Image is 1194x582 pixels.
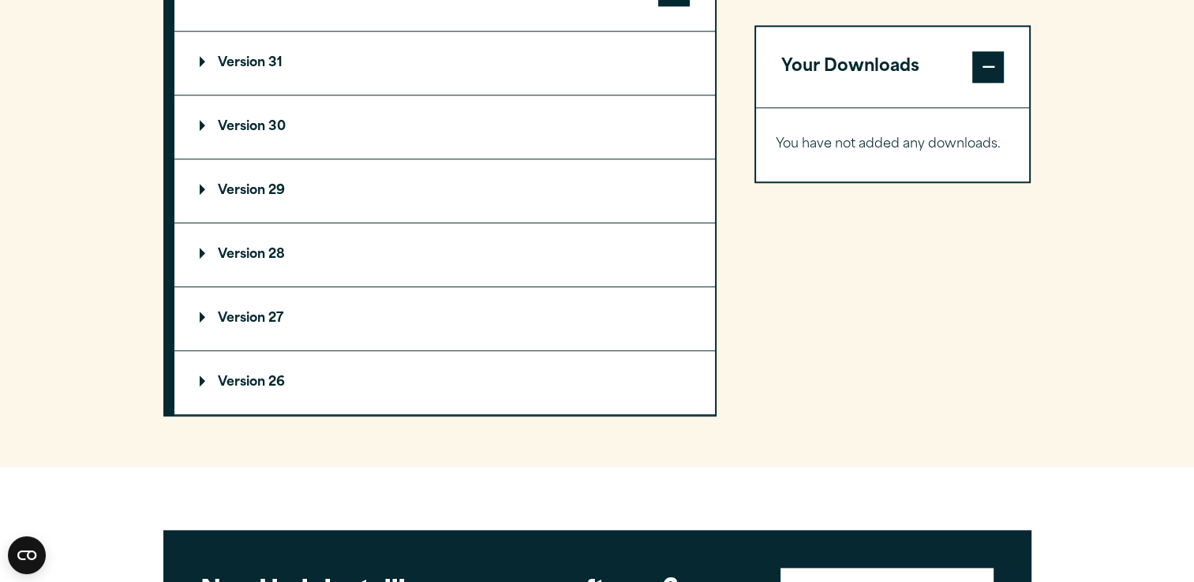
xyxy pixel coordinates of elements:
[200,185,285,197] p: Version 29
[200,312,283,325] p: Version 27
[756,107,1030,181] div: Your Downloads
[174,223,715,286] summary: Version 28
[174,159,715,222] summary: Version 29
[200,248,285,261] p: Version 28
[200,376,285,389] p: Version 26
[174,351,715,414] summary: Version 26
[8,536,46,574] button: Open CMP widget
[174,31,715,415] div: IBM SPSS [PERSON_NAME]
[174,287,715,350] summary: Version 27
[174,32,715,95] summary: Version 31
[200,121,286,133] p: Version 30
[200,57,283,69] p: Version 31
[776,133,1010,156] p: You have not added any downloads.
[174,95,715,159] summary: Version 30
[756,27,1030,107] button: Your Downloads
